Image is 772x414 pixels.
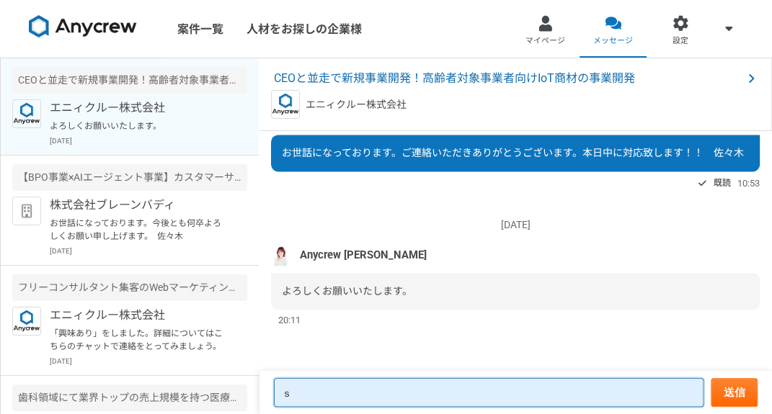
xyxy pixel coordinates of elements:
[50,99,228,117] p: エニィクルー株式会社
[50,135,247,146] p: [DATE]
[737,176,760,190] span: 10:53
[713,174,730,192] span: 既読
[12,67,247,94] div: CEOと並走で新規事業開発！高齢者対象事業者向けIoT商材の事業開発
[282,147,744,158] span: お世話になっております。ご連絡いただきありがとうございます。本日中に対応致します！！ 佐々木
[271,217,760,233] p: [DATE]
[29,15,137,38] img: 8DqYSo04kwAAAAASUVORK5CYII=
[50,120,228,132] p: よろしくお願いいたします。
[306,97,407,112] p: エニィクルー株式会社
[50,217,228,243] p: お世話になっております。今後とも何卒よろしくお願い申し上げます。 佐々木
[12,274,247,301] div: フリーコンサルタント集客のWebマーケティング（広告運用など）
[50,307,228,324] p: エニィクルー株式会社
[673,35,688,47] span: 設定
[282,285,412,297] span: よろしくお願いいたします。
[278,313,301,327] span: 20:11
[12,99,41,128] img: logo_text_blue_01.png
[50,197,228,214] p: 株式会社ブレーンバディ
[12,307,41,336] img: logo_text_blue_01.png
[50,327,228,353] p: 「興味あり」をしました。詳細についてはこちらのチャットで連絡をとってみましょう。
[711,378,758,407] button: 送信
[300,247,427,263] span: Anycrew [PERSON_NAME]
[12,197,41,225] img: default_org_logo-42cde973f59100197ec2c8e796e4974ac8490bb5b08a0eb061ff975e4574aa76.png
[274,70,742,87] span: CEOと並走で新規事業開発！高齢者対象事業者向けIoT商材の事業開発
[12,384,247,411] div: 歯科領域にて業界トップの売上規模を持つ医療法人 マーケティングアドバイザー
[50,246,247,256] p: [DATE]
[271,90,300,119] img: logo_text_blue_01.png
[525,35,565,47] span: マイページ
[274,378,704,407] textarea: ｓ
[12,164,247,191] div: 【BPO事業×AIエージェント事業】カスタマーサクセス プロジェクトリーダー
[271,244,293,266] img: %E5%90%8D%E7%A7%B0%E6%9C%AA%E8%A8%AD%E5%AE%9A%E3%81%AE%E3%83%87%E3%82%B6%E3%82%A4%E3%83%B3__3_.png
[50,356,247,366] p: [DATE]
[593,35,633,47] span: メッセージ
